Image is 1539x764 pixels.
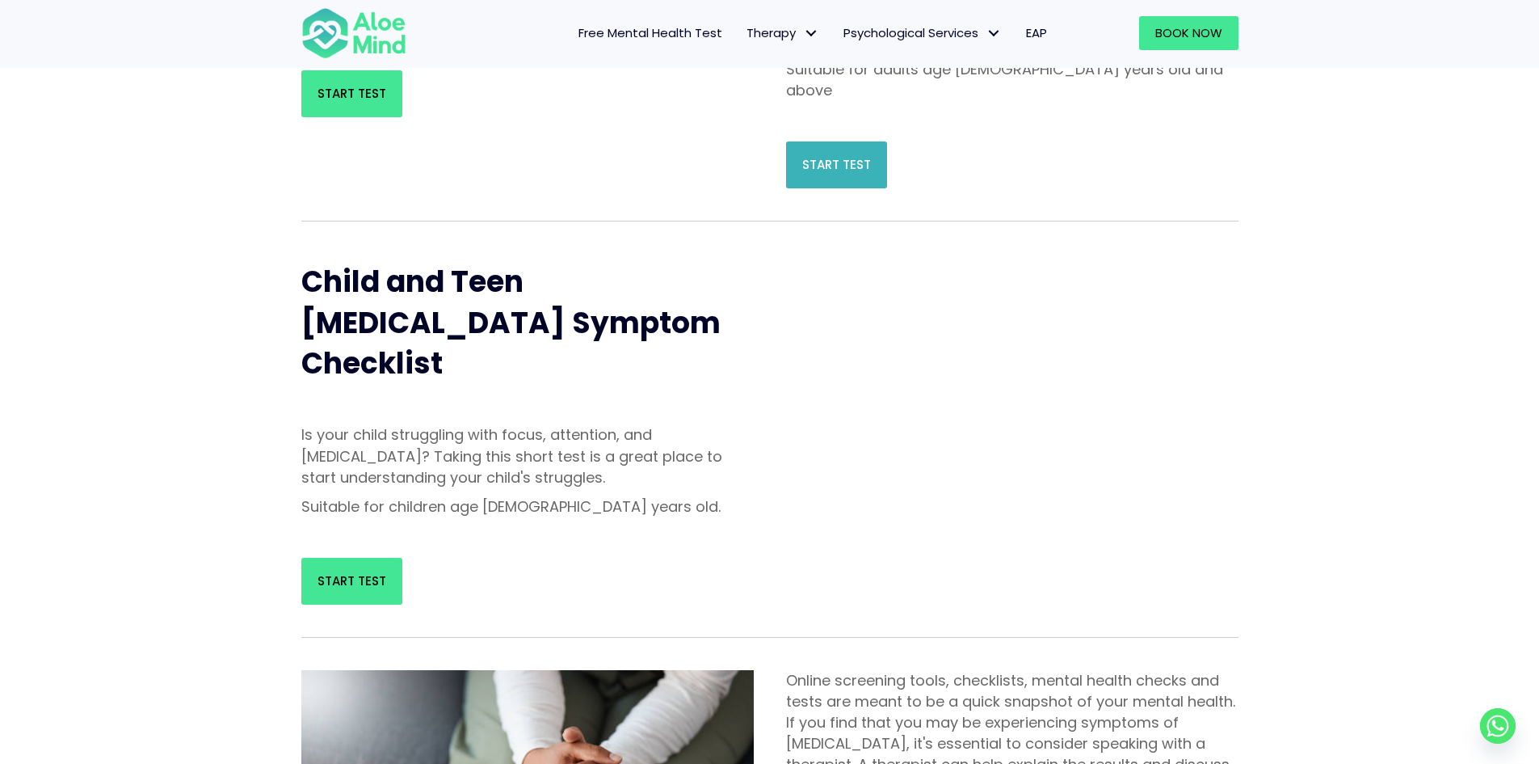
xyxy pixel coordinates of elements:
span: Start Test [317,572,386,589]
img: Aloe mind Logo [301,6,406,60]
span: Start Test [802,156,871,173]
a: Free Mental Health Test [566,16,734,50]
p: Suitable for children age [DEMOGRAPHIC_DATA] years old. [301,496,754,517]
a: Psychological ServicesPsychological Services: submenu [831,16,1014,50]
a: Book Now [1139,16,1238,50]
span: Start Test [317,85,386,102]
a: EAP [1014,16,1059,50]
span: Free Mental Health Test [578,24,722,41]
a: Start Test [301,70,402,117]
p: Suitable for adults age [DEMOGRAPHIC_DATA] years old and above [786,59,1238,101]
a: Start Test [786,141,887,188]
span: Therapy [746,24,819,41]
span: Child and Teen [MEDICAL_DATA] Symptom Checklist [301,261,721,384]
a: TherapyTherapy: submenu [734,16,831,50]
p: Is your child struggling with focus, attention, and [MEDICAL_DATA]? Taking this short test is a g... [301,424,754,488]
nav: Menu [427,16,1059,50]
span: Psychological Services [843,24,1002,41]
a: Whatsapp [1480,708,1516,744]
span: EAP [1026,24,1047,41]
a: Start Test [301,558,402,605]
span: Therapy: submenu [800,22,823,45]
span: Book Now [1155,24,1222,41]
span: Psychological Services: submenu [982,22,1006,45]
